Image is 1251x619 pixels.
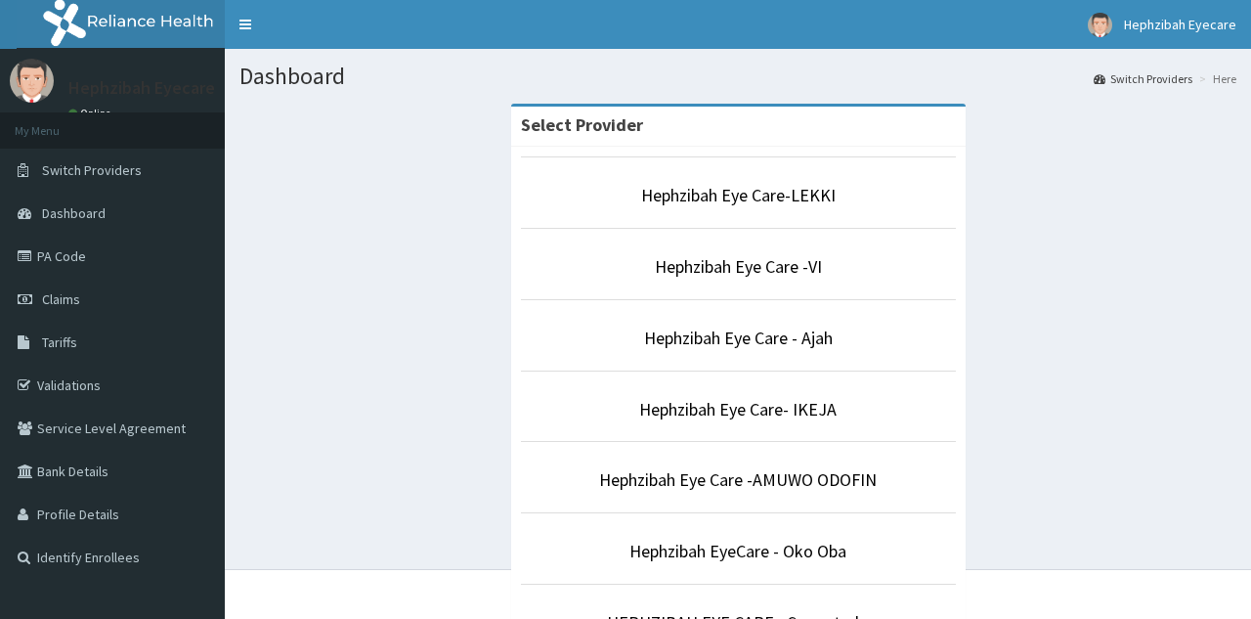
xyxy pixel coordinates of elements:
a: Hephzibah Eye Care-LEKKI [641,184,836,206]
p: Hephzibah Eyecare [68,79,215,97]
a: Hephzibah EyeCare - Oko Oba [629,540,846,562]
span: Dashboard [42,204,106,222]
li: Here [1194,70,1236,87]
strong: Select Provider [521,113,643,136]
img: User Image [1088,13,1112,37]
h1: Dashboard [239,64,1236,89]
a: Hephzibah Eye Care -VI [655,255,822,278]
a: Hephzibah Eye Care- IKEJA [639,398,837,420]
span: Tariffs [42,333,77,351]
a: Online [68,107,115,120]
a: Hephzibah Eye Care - Ajah [644,327,833,349]
img: User Image [10,59,54,103]
span: Switch Providers [42,161,142,179]
a: Switch Providers [1094,70,1192,87]
span: Hephzibah Eyecare [1124,16,1236,33]
span: Claims [42,290,80,308]
a: Hephzibah Eye Care -AMUWO ODOFIN [599,468,877,491]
